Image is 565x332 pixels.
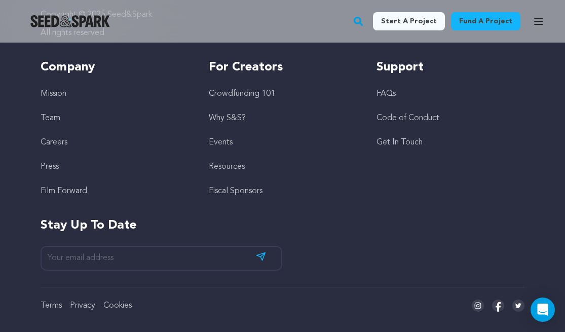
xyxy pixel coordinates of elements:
h5: For Creators [209,59,357,76]
a: Start a project [373,12,445,30]
a: Press [41,163,59,171]
a: Privacy [70,302,95,310]
a: Mission [41,90,66,98]
h5: Support [376,59,524,76]
h5: Stay up to date [41,217,524,234]
a: Get In Touch [376,138,423,146]
a: Seed&Spark Homepage [30,15,110,27]
div: Open Intercom Messenger [531,298,555,322]
a: Code of Conduct [376,114,439,122]
a: Terms [41,302,62,310]
a: Events [209,138,233,146]
a: Fiscal Sponsors [209,187,262,195]
a: Crowdfunding 101 [209,90,275,98]
a: Team [41,114,60,122]
a: Fund a project [451,12,520,30]
a: Why S&S? [209,114,246,122]
a: FAQs [376,90,396,98]
a: Careers [41,138,67,146]
h5: Company [41,59,189,76]
a: Cookies [103,302,132,310]
input: Your email address [41,246,282,271]
img: Seed&Spark Logo Dark Mode [30,15,110,27]
a: Resources [209,163,245,171]
a: Film Forward [41,187,87,195]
